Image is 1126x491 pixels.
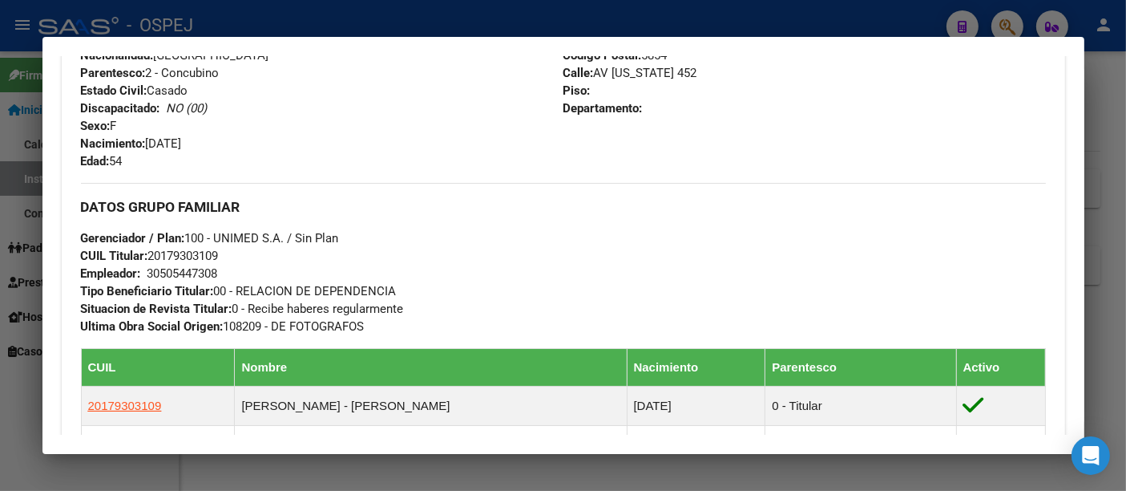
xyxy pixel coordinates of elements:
[563,66,697,80] span: AV [US_STATE] 452
[81,284,397,298] span: 00 - RELACION DE DEPENDENCIA
[81,249,148,263] strong: CUIL Titular:
[235,387,627,426] td: [PERSON_NAME] - [PERSON_NAME]
[81,319,365,334] span: 108209 - DE FOTOGRAFOS
[81,119,111,133] strong: Sexo:
[956,349,1045,387] th: Activo
[81,349,235,387] th: CUIL
[81,302,404,316] span: 0 - Recibe haberes regularmente
[81,154,110,168] strong: Edad:
[81,319,224,334] strong: Ultima Obra Social Origen:
[81,284,214,298] strong: Tipo Beneficiario Titular:
[81,48,269,63] span: [GEOGRAPHIC_DATA]
[563,101,643,116] strong: Departamento:
[147,265,218,282] div: 30505447308
[81,266,141,281] strong: Empleador:
[81,101,160,116] strong: Discapacitado:
[167,101,208,116] i: NO (00)
[1072,436,1110,475] div: Open Intercom Messenger
[81,136,182,151] span: [DATE]
[563,66,594,80] strong: Calle:
[765,426,956,465] td: 3 - Hijo < 21 años
[88,399,162,412] span: 20179303109
[81,249,219,263] span: 20179303109
[81,136,146,151] strong: Nacimiento:
[627,349,765,387] th: Nacimiento
[627,426,765,465] td: [DATE]
[765,349,956,387] th: Parentesco
[81,83,188,98] span: Casado
[81,231,339,245] span: 100 - UNIMED S.A. / Sin Plan
[81,66,146,80] strong: Parentesco:
[627,387,765,426] td: [DATE]
[81,83,147,98] strong: Estado Civil:
[81,154,123,168] span: 54
[81,119,117,133] span: F
[235,426,627,465] td: [PERSON_NAME] [PERSON_NAME] -
[765,387,956,426] td: 0 - Titular
[81,231,185,245] strong: Gerenciador / Plan:
[563,48,668,63] span: 5854
[81,302,232,316] strong: Situacion de Revista Titular:
[563,83,591,98] strong: Piso:
[81,198,1046,216] h3: DATOS GRUPO FAMILIAR
[81,48,154,63] strong: Nacionalidad:
[563,48,642,63] strong: Código Postal:
[235,349,627,387] th: Nombre
[81,66,220,80] span: 2 - Concubino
